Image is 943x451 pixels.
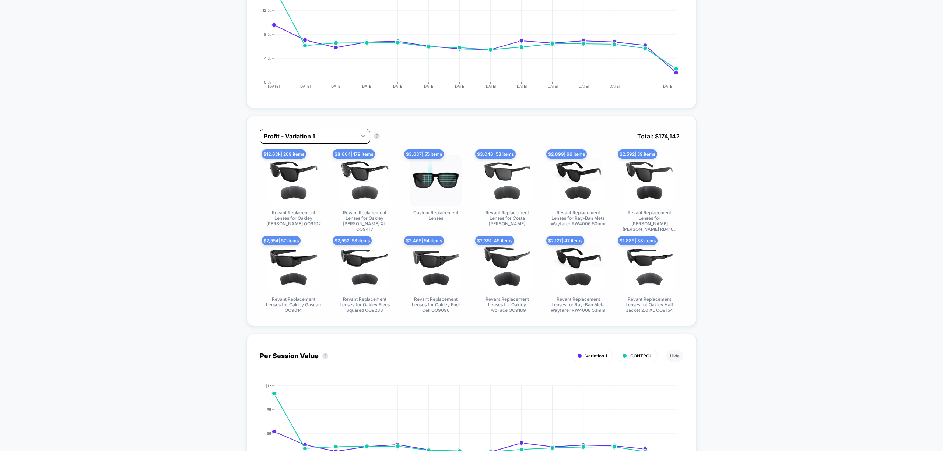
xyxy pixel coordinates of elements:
[267,407,271,411] tspan: $9
[553,241,604,293] img: Revant Replacement Lenses for Ray-Ban Meta Wayfarer RW4008 53mm
[622,296,677,313] span: Revant Replacement Lenses for Oakley Half Jacket 2.0 XL OO9154
[618,236,658,245] span: $ 1,889 | 38 items
[408,296,463,313] span: Revant Replacement Lenses for Oakley Fuel Cell OO9096
[662,84,674,88] tspan: [DATE]
[408,210,463,221] span: Custom Replacement Lenses
[454,84,466,88] tspan: [DATE]
[339,155,390,206] img: Revant Replacement Lenses for Oakley Holbrook XL OO9417
[480,210,535,226] span: Revant Replacement Lenses for Costa [PERSON_NAME]
[333,149,375,159] span: $ 8,604 | 179 items
[322,353,328,359] button: ?
[268,155,319,206] img: Revant Replacement Lenses for Oakley Holbrook OO9102
[267,431,271,435] tspan: $6
[262,149,306,159] span: $ 12.63k | 269 items
[624,155,675,206] img: Revant Replacement Lenses for Ray-Ban Justin RB4165 54mm
[577,84,589,88] tspan: [DATE]
[361,84,373,88] tspan: [DATE]
[392,84,404,88] tspan: [DATE]
[622,210,677,232] span: Revant Replacement Lenses for [PERSON_NAME] [PERSON_NAME] RB4165 54mm
[330,84,342,88] tspan: [DATE]
[374,133,380,139] button: ?
[404,236,444,245] span: $ 2,465 | 54 items
[553,155,604,206] img: Revant Replacement Lenses for Ray-Ban Meta Wayfarer RW4006 50mm
[481,155,533,206] img: Revant Replacement Lenses for Costa Rincon
[481,241,533,293] img: Revant Replacement Lenses for Oakley TwoFace OO9189
[410,241,462,293] img: Revant Replacement Lenses for Oakley Fuel Cell OO9096
[624,241,675,293] img: Revant Replacement Lenses for Oakley Half Jacket 2.0 XL OO9154
[299,84,311,88] tspan: [DATE]
[265,383,271,388] tspan: $12
[337,210,392,232] span: Revant Replacement Lenses for Oakley [PERSON_NAME] XL OO9417
[404,149,444,159] span: $ 3,637 | 55 items
[333,236,372,245] span: $ 2,552 | 58 items
[546,84,558,88] tspan: [DATE]
[262,236,301,245] span: $ 2,554 | 57 items
[337,296,392,313] span: Revant Replacement Lenses for Oakley Fives Squared OO9238
[551,210,606,226] span: Revant Replacement Lenses for Ray-Ban Meta Wayfarer RW4006 50mm
[264,32,271,36] tspan: 8 %
[618,149,657,159] span: $ 2,592 | 59 items
[423,84,435,88] tspan: [DATE]
[484,84,497,88] tspan: [DATE]
[546,149,587,159] span: $ 2,699 | 66 items
[515,84,527,88] tspan: [DATE]
[634,129,683,144] span: Total: $ 174,142
[475,236,514,245] span: $ 2,351 | 49 items
[266,210,321,226] span: Revant Replacement Lenses for Oakley [PERSON_NAME] OO9102
[264,80,271,84] tspan: 0 %
[268,241,319,293] img: Revant Replacement Lenses for Oakley Gascan OO9014
[266,296,321,313] span: Revant Replacement Lenses for Oakley Gascan OO9014
[551,296,606,313] span: Revant Replacement Lenses for Ray-Ban Meta Wayfarer RW4008 53mm
[264,56,271,60] tspan: 4 %
[666,350,683,362] button: Hide
[608,84,620,88] tspan: [DATE]
[475,149,516,159] span: $ 3,046 | 58 items
[480,296,535,313] span: Revant Replacement Lenses for Oakley TwoFace OO9189
[268,84,280,88] tspan: [DATE]
[339,241,390,293] img: Revant Replacement Lenses for Oakley Fives Squared OO9238
[630,353,652,359] span: CONTROL
[546,236,584,245] span: $ 2,127 | 47 items
[585,353,607,359] span: Variation 1
[410,155,462,206] img: Custom Replacement Lenses
[263,8,271,12] tspan: 12 %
